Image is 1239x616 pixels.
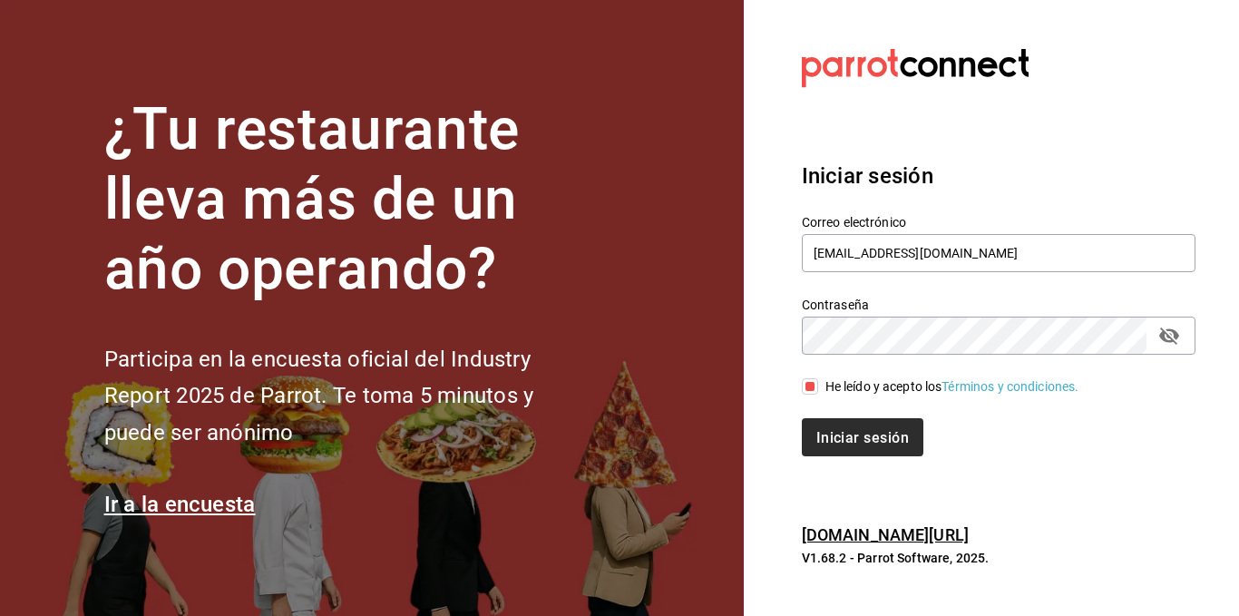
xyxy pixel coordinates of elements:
font: He leído y acepto los [825,379,942,394]
button: Iniciar sesión [802,418,923,456]
button: campo de contraseña [1154,320,1185,351]
font: V1.68.2 - Parrot Software, 2025. [802,551,990,565]
input: Ingresa tu correo electrónico [802,234,1195,272]
font: Participa en la encuesta oficial del Industry Report 2025 de Parrot. Te toma 5 minutos y puede se... [104,347,533,446]
font: Iniciar sesión [816,428,909,445]
font: Iniciar sesión [802,163,933,189]
a: Términos y condiciones. [941,379,1078,394]
font: ¿Tu restaurante lleva más de un año operando? [104,95,520,303]
font: Contraseña [802,298,869,312]
font: Correo electrónico [802,215,906,230]
a: [DOMAIN_NAME][URL] [802,525,969,544]
a: Ir a la encuesta [104,492,256,517]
